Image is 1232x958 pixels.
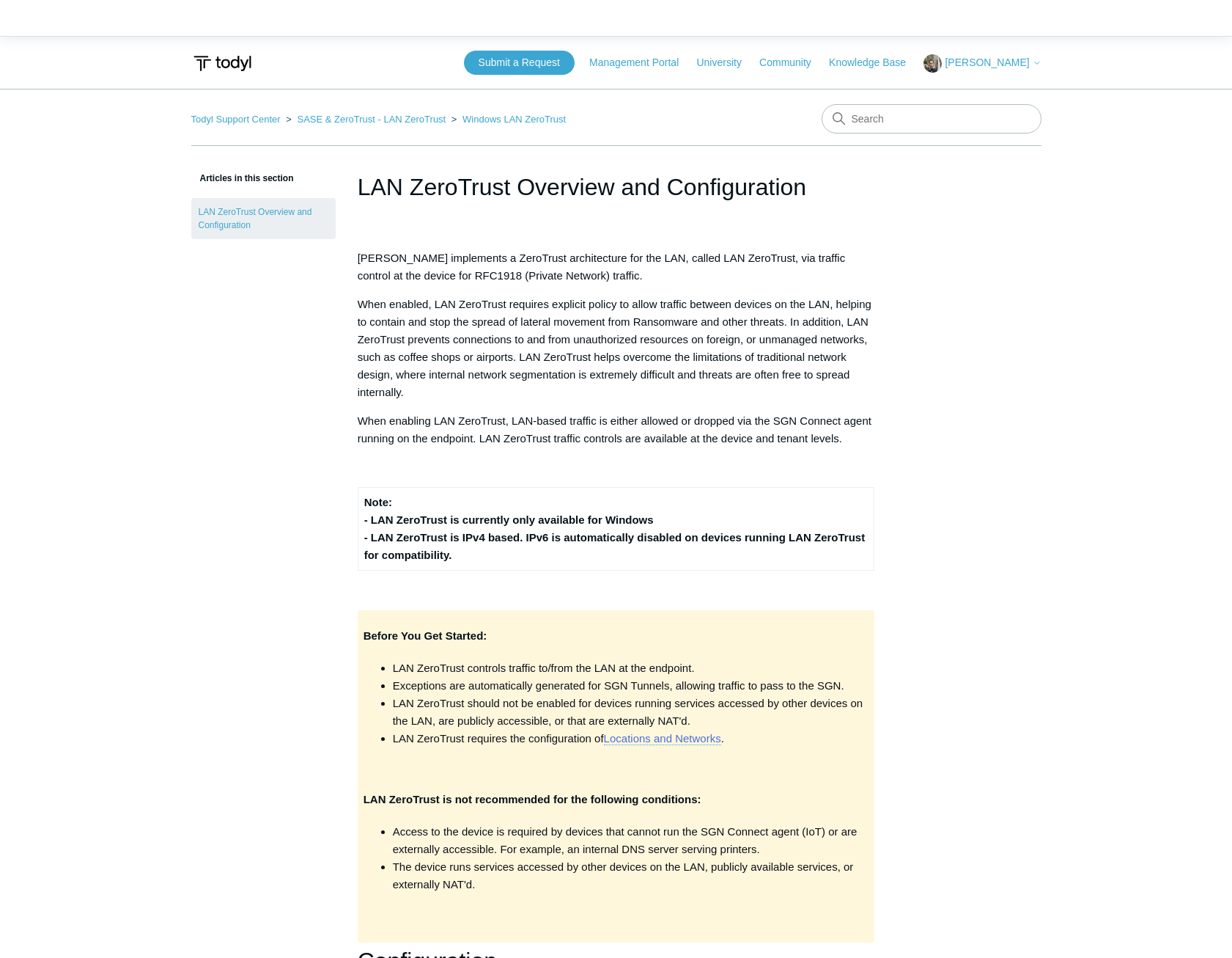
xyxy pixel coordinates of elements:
[923,54,1041,73] button: [PERSON_NAME]
[604,732,721,745] a: Locations and Networks
[945,56,1029,68] span: [PERSON_NAME]
[829,55,921,70] a: Knowledge Base
[696,55,756,70] a: University
[283,114,449,125] li: SASE & ZeroTrust - LAN ZeroTrust
[358,412,875,447] p: When enabling LAN ZeroTrust, LAN-based traffic is either allowed or dropped via the SGN Connect a...
[364,629,487,642] strong: Before You Get Started:
[721,732,724,745] span: .
[393,860,854,891] span: The device runs services accessed by other devices on the LAN, publicly available services, or ex...
[822,104,1041,134] input: Search
[464,51,575,75] a: Submit a Request
[364,496,866,561] strong: Note: - LAN ZeroTrust is currently only available for Windows - LAN ZeroTrust is IPv4 based. IPv6...
[191,173,294,183] span: Articles in this section
[191,114,284,125] li: Todyl Support Center
[393,679,844,692] span: Exceptions are automatically generated for SGN Tunnels, allowing traffic to pass to the SGN.
[297,114,446,125] a: SASE & ZeroTrust - LAN ZeroTrust
[191,114,281,125] a: Todyl Support Center
[393,697,863,727] span: LAN ZeroTrust should not be enabled for devices running services accessed by other devices on the...
[358,169,875,205] h1: LAN ZeroTrust Overview and Configuration
[364,793,701,805] span: LAN ZeroTrust is not recommended for the following conditions:
[462,114,566,125] a: Windows LAN ZeroTrust
[759,55,826,70] a: Community
[358,296,875,401] p: When enabled, LAN ZeroTrust requires explicit policy to allow traffic between devices on the LAN,...
[393,662,695,674] span: LAN ZeroTrust controls traffic to/from the LAN at the endpoint.
[589,55,693,70] a: Management Portal
[393,825,857,855] span: Access to the device is required by devices that cannot run the SGN Connect agent (IoT) or are ex...
[358,249,875,285] p: [PERSON_NAME] implements a ZeroTrust architecture for the LAN, called LAN ZeroTrust, via traffic ...
[449,114,566,125] li: Windows LAN ZeroTrust
[191,198,336,239] a: LAN ZeroTrust Overview and Configuration
[191,50,254,77] img: Todyl Support Center Help Center home page
[393,732,604,745] span: LAN ZeroTrust requires the configuration of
